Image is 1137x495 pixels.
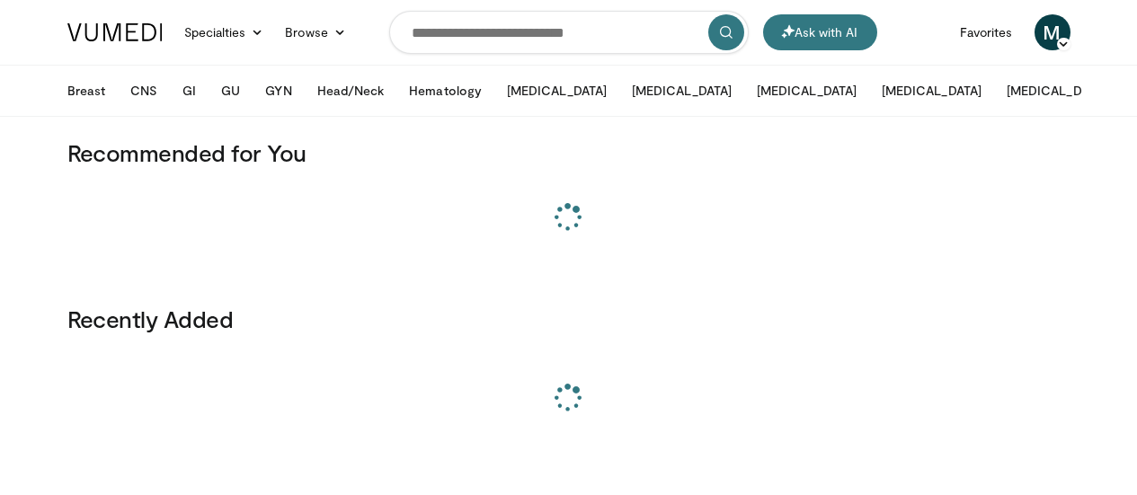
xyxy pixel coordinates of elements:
[621,73,742,109] button: [MEDICAL_DATA]
[173,14,275,50] a: Specialties
[120,73,168,109] button: CNS
[746,73,867,109] button: [MEDICAL_DATA]
[949,14,1024,50] a: Favorites
[996,73,1117,109] button: [MEDICAL_DATA]
[274,14,357,50] a: Browse
[67,305,1070,333] h3: Recently Added
[306,73,395,109] button: Head/Neck
[496,73,617,109] button: [MEDICAL_DATA]
[389,11,749,54] input: Search topics, interventions
[254,73,302,109] button: GYN
[210,73,251,109] button: GU
[67,138,1070,167] h3: Recommended for You
[1035,14,1070,50] a: M
[57,73,116,109] button: Breast
[172,73,207,109] button: GI
[67,23,163,41] img: VuMedi Logo
[871,73,992,109] button: [MEDICAL_DATA]
[763,14,877,50] button: Ask with AI
[398,73,493,109] button: Hematology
